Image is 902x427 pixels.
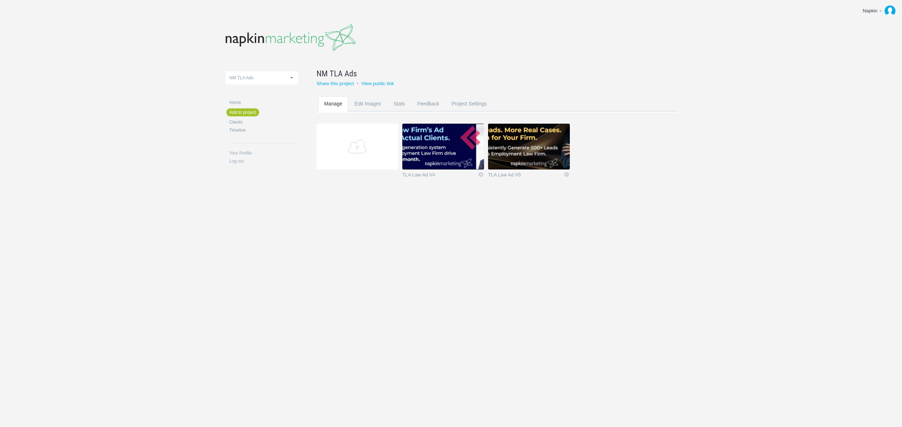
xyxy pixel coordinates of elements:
[478,171,484,178] a: Icon
[318,96,348,125] a: Manage
[857,4,898,18] a: Napkin
[446,96,493,125] a: Project Settings
[317,124,398,169] a: Add
[229,128,298,132] a: Timeline
[229,120,298,124] a: Clients
[885,5,895,16] img: 962c44cf9417398e979bba9dc8fee69e
[317,68,357,79] span: NM TLA Ads
[229,75,253,80] span: NM TLA Ads
[317,68,659,79] a: NM TLA Ads
[226,108,259,116] a: Add to project
[229,151,298,155] a: Your Profile
[229,159,298,163] a: Log out
[411,96,445,125] a: Feedback
[357,81,359,86] small: •
[488,172,563,180] a: TLA Law Ad V5
[863,7,878,15] div: Napkin
[226,24,356,51] img: napkinmarketing-logo_20160520102043.png
[361,81,394,86] a: View public link
[402,124,484,169] img: napkinmarketing_iuso0i_thumb.jpg
[488,124,570,169] img: napkinmarketing_tiw1bu_thumb.jpg
[317,81,354,86] a: Share this project
[402,172,478,180] a: TLA Law Ad V4
[388,96,411,125] a: Stats
[349,96,387,125] a: Edit Images
[563,171,570,178] a: Icon
[229,100,298,105] a: Home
